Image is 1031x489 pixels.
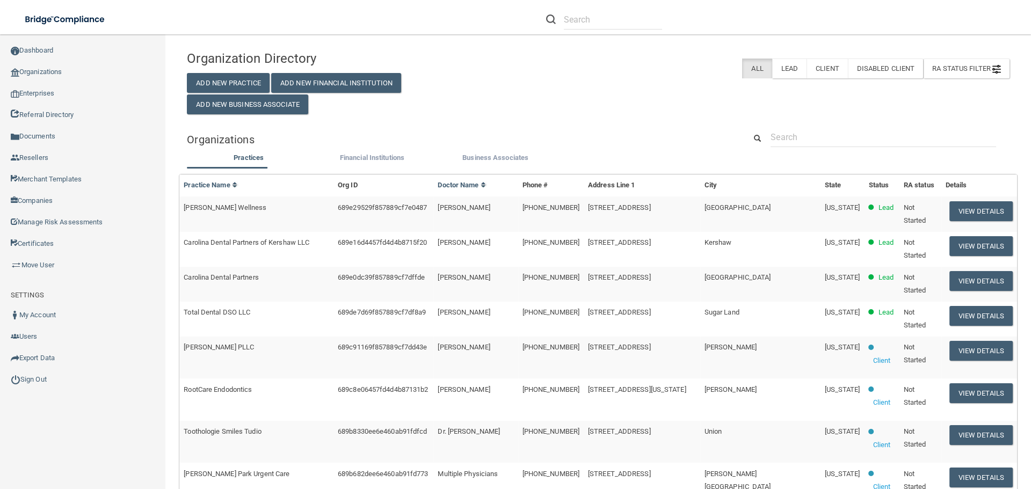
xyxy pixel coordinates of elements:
[438,308,490,316] span: [PERSON_NAME]
[338,273,425,281] span: 689e0dc39f857889cf7dffde
[11,68,19,77] img: organization-icon.f8decf85.png
[522,308,579,316] span: [PHONE_NUMBER]
[184,181,237,189] a: Practice Name
[932,64,1001,72] span: RA Status Filter
[522,427,579,435] span: [PHONE_NUMBER]
[705,308,739,316] span: Sugar Land
[705,238,732,246] span: Kershaw
[438,181,486,189] a: Doctor Name
[434,151,557,167] li: Business Associate
[184,238,309,246] span: Carolina Dental Partners of Kershaw LLC
[338,343,427,351] span: 689c91169f857889cf7dd43e
[904,238,926,259] span: Not Started
[187,73,270,93] button: Add New Practice
[522,470,579,478] span: [PHONE_NUMBER]
[438,427,500,435] span: Dr. [PERSON_NAME]
[825,470,860,478] span: [US_STATE]
[187,52,451,65] h4: Organization Directory
[904,203,926,224] span: Not Started
[16,9,115,31] img: bridge_compliance_login_screen.278c3ca4.svg
[522,203,579,211] span: [PHONE_NUMBER]
[439,151,552,164] label: Business Associates
[845,413,1018,456] iframe: Drift Widget Chat Controller
[949,236,1013,256] button: View Details
[584,174,700,196] th: Address Line 1
[438,238,490,246] span: [PERSON_NAME]
[340,154,404,162] span: Financial Institutions
[338,203,427,211] span: 689e29529f857889cf7e0487
[878,236,894,249] p: Lead
[588,203,651,211] span: [STREET_ADDRESS]
[11,154,19,162] img: ic_reseller.de258add.png
[588,238,651,246] span: [STREET_ADDRESS]
[825,238,860,246] span: [US_STATE]
[338,385,428,393] span: 689c8e06457fd4d4b87131b2
[338,238,427,246] span: 689e16d4457fd4d4b8715f20
[338,308,426,316] span: 689de7d69f857889cf7df8a9
[438,343,490,351] span: [PERSON_NAME]
[338,427,427,435] span: 689b8330ee6e460ab91fdfcd
[11,289,44,302] label: SETTINGS
[848,59,924,78] label: Disabled Client
[588,343,651,351] span: [STREET_ADDRESS]
[462,154,528,162] span: Business Associates
[873,354,891,367] p: Client
[941,174,1017,196] th: Details
[878,271,894,284] p: Lead
[705,273,771,281] span: [GEOGRAPHIC_DATA]
[438,470,498,478] span: Multiple Physicians
[187,134,730,145] h5: Organizations
[771,127,996,147] input: Search
[522,273,579,281] span: [PHONE_NUMBER]
[184,385,252,393] span: RootCare Endodontics
[705,343,757,351] span: [PERSON_NAME]
[546,14,556,24] img: ic-search.3b580494.png
[310,151,434,167] li: Financial Institutions
[825,308,860,316] span: [US_STATE]
[588,470,651,478] span: [STREET_ADDRESS]
[187,94,308,114] button: Add New Business Associate
[564,10,662,30] input: Search
[184,273,258,281] span: Carolina Dental Partners
[588,308,651,316] span: [STREET_ADDRESS]
[184,203,266,211] span: [PERSON_NAME] Wellness
[588,273,651,281] span: [STREET_ADDRESS]
[184,470,289,478] span: [PERSON_NAME] Park Urgent Care
[184,343,254,351] span: [PERSON_NAME] PLLC
[904,343,926,364] span: Not Started
[522,385,579,393] span: [PHONE_NUMBER]
[772,59,807,78] label: Lead
[11,332,19,341] img: icon-users.e205127d.png
[865,174,899,196] th: Status
[11,375,20,384] img: ic_power_dark.7ecde6b1.png
[316,151,429,164] label: Financial Institutions
[825,273,860,281] span: [US_STATE]
[807,59,848,78] label: Client
[11,90,19,98] img: enterprise.0d942306.png
[825,343,860,351] span: [US_STATE]
[438,273,490,281] span: [PERSON_NAME]
[992,65,1001,74] img: icon-filter@2x.21656d0b.png
[438,203,490,211] span: [PERSON_NAME]
[705,427,722,435] span: Union
[904,308,926,329] span: Not Started
[234,154,264,162] span: Practices
[949,201,1013,221] button: View Details
[825,427,860,435] span: [US_STATE]
[333,174,433,196] th: Org ID
[522,238,579,246] span: [PHONE_NUMBER]
[438,385,490,393] span: [PERSON_NAME]
[518,174,584,196] th: Phone #
[821,174,865,196] th: State
[878,306,894,319] p: Lead
[338,470,428,478] span: 689b682dee6e460ab91fd773
[904,385,926,406] span: Not Started
[700,174,821,196] th: City
[192,151,305,164] label: Practices
[184,308,250,316] span: Total Dental DSO LLC
[878,201,894,214] p: Lead
[11,311,19,319] img: ic_user_dark.df1a06c3.png
[522,343,579,351] span: [PHONE_NUMBER]
[949,468,1013,487] button: View Details
[588,385,686,393] span: [STREET_ADDRESS][US_STATE]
